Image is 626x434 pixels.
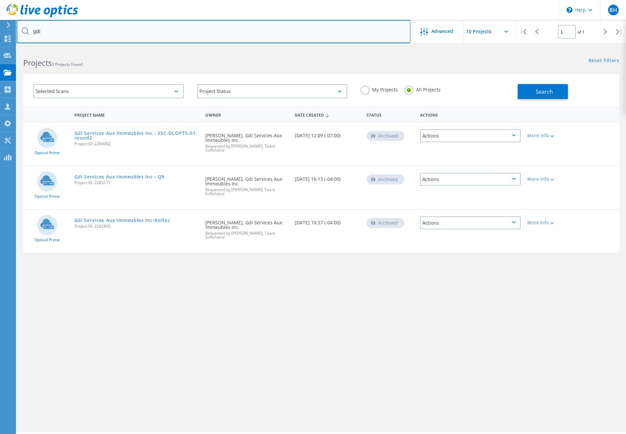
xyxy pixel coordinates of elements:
svg: \n [567,7,573,13]
span: Optical Prime [35,194,60,198]
div: | [612,20,626,44]
div: Archived [366,131,404,141]
div: Actions [420,216,521,229]
label: All Projects [404,86,441,92]
button: Search [518,84,568,99]
div: Owner [202,108,291,121]
span: Requested by [PERSON_NAME], Team Softchoice [205,144,288,152]
div: Selected Scans [33,84,184,98]
a: Gdi Services Aux Immeubles Inc - Q9 [74,174,165,179]
span: Optical Prime [35,238,60,242]
div: Date Created [291,108,363,121]
div: [PERSON_NAME], Gdi Services Aux Immeubles Inc. [202,166,291,202]
div: Status [363,108,417,121]
span: 3 Projects Found [52,61,82,67]
div: Archived [366,174,404,184]
div: [DATE] 10:37 (-04:00) [291,210,363,232]
label: My Projects [361,86,398,92]
span: of 1 [577,29,584,35]
div: Project Status [197,84,348,98]
div: [DATE] 12:09 (-07:00) [291,123,363,145]
div: Project Name [71,108,202,121]
b: Projects [23,57,52,68]
a: Gdi Services Aux Immeubles Inc-Koltec [74,218,170,223]
span: Requested by [PERSON_NAME], Team Softchoice [205,188,288,196]
div: Archived [366,218,404,228]
div: [PERSON_NAME], Gdi Services Aux Immeubles Inc. [202,123,291,159]
span: Search [536,88,553,95]
a: Live Optics Dashboard [7,14,78,19]
div: [PERSON_NAME], Gdi Services Aux Immeubles Inc. [202,210,291,246]
a: Gdi Services Aux Immeubles Inc - ESC-DLOPTS-01-round2 [74,131,199,140]
span: Project ID: 2282895 [74,224,199,228]
div: Actions [420,173,521,186]
input: Search projects by name, owner, ID, company, etc [17,20,410,43]
div: [DATE] 16:13 (-04:00) [291,166,363,188]
span: Project ID: 2284082 [74,142,199,146]
span: Optical Prime [35,151,60,155]
div: More Info [527,133,569,138]
a: Reset Filters [588,58,619,64]
span: Project ID: 2283177 [74,181,199,185]
div: More Info [527,220,569,225]
div: Actions [420,129,521,142]
div: | [516,20,530,44]
div: More Info [527,177,569,181]
span: Requested by [PERSON_NAME], Team Softchoice [205,231,288,239]
div: Actions [417,108,524,121]
span: BH [609,7,617,13]
span: Advanced [431,29,453,34]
